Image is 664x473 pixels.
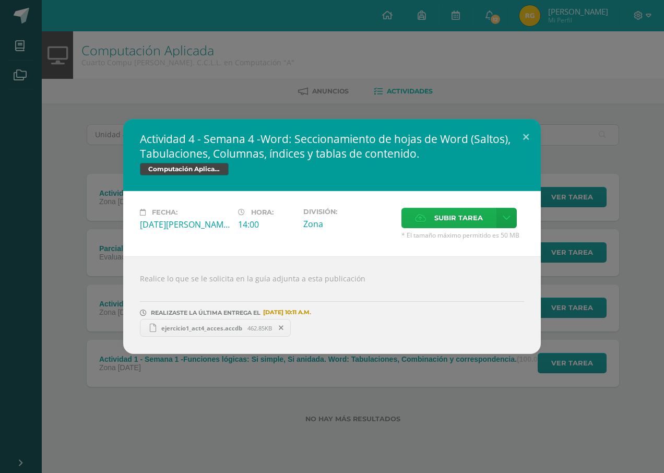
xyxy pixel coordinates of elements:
[140,219,230,230] div: [DATE][PERSON_NAME]
[251,208,274,216] span: Hora:
[303,208,393,216] label: División:
[140,319,291,337] a: ejercicio1_act4_acces.accdb 462.85KB
[272,322,290,334] span: Remover entrega
[401,231,524,240] span: * El tamaño máximo permitido es 50 MB
[303,218,393,230] div: Zona
[156,324,247,332] span: ejercicio1_act4_acces.accdb
[152,208,177,216] span: Fecha:
[511,119,541,155] button: Close (Esc)
[260,312,311,313] span: [DATE] 10:11 A.M.
[123,256,541,354] div: Realice lo que se le solicita en la guía adjunta a esta publicación
[151,309,260,316] span: REALIZASTE LA ÚLTIMA ENTREGA EL
[140,163,229,175] span: Computación Aplicada
[247,324,272,332] span: 462.85KB
[238,219,295,230] div: 14:00
[434,208,483,228] span: Subir tarea
[140,132,524,161] h2: Actividad 4 - Semana 4 -Word: Seccionamiento de hojas de Word (Saltos), Tabulaciones, Columnas, í...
